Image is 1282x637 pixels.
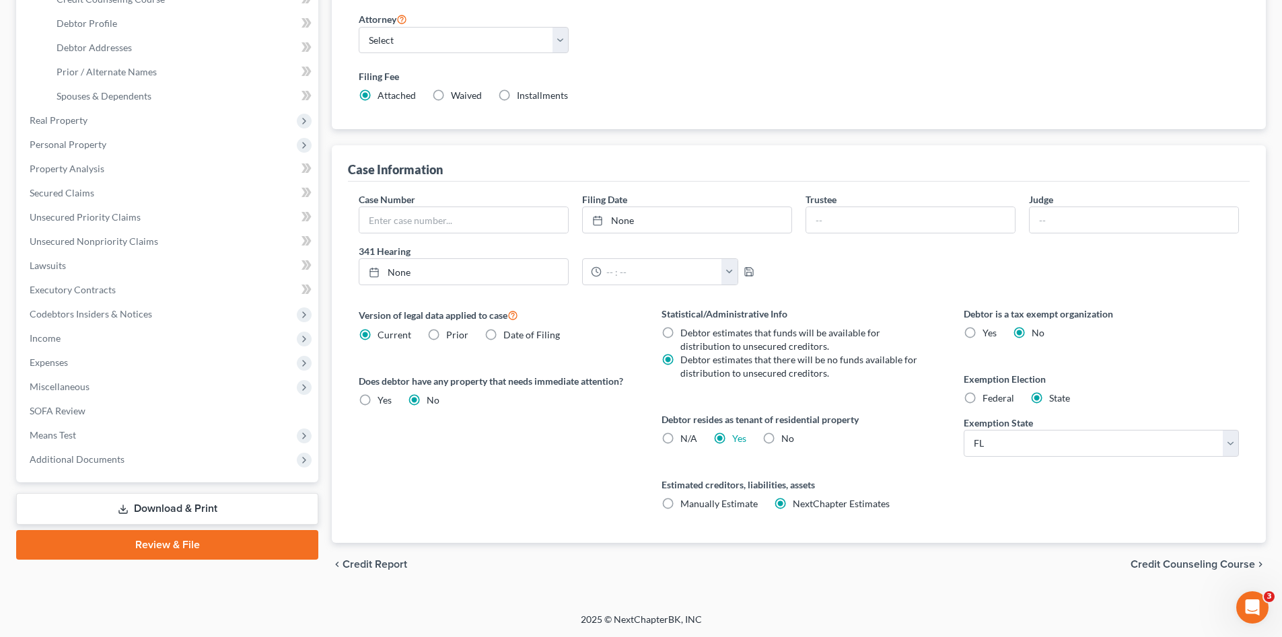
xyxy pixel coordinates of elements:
span: Secured Claims [30,187,94,198]
span: Executory Contracts [30,284,116,295]
span: Installments [517,89,568,101]
label: Attorney [359,11,407,27]
span: Miscellaneous [30,381,90,392]
a: Secured Claims [19,181,318,205]
span: Credit Counseling Course [1131,559,1255,570]
button: chevron_left Credit Report [332,559,407,570]
a: Download & Print [16,493,318,525]
span: Lawsuits [30,260,66,271]
iframe: Intercom live chat [1236,591,1269,624]
a: Prior / Alternate Names [46,60,318,84]
a: None [583,207,791,233]
div: 2025 © NextChapterBK, INC [258,613,1025,637]
span: NextChapter Estimates [793,498,890,509]
span: Debtor estimates that there will be no funds available for distribution to unsecured creditors. [680,354,917,379]
a: Property Analysis [19,157,318,181]
input: Enter case number... [359,207,568,233]
label: Exemption State [964,416,1033,430]
span: Additional Documents [30,453,124,465]
a: Debtor Profile [46,11,318,36]
span: Expenses [30,357,68,368]
label: Version of legal data applied to case [359,307,634,323]
label: Does debtor have any property that needs immediate attention? [359,374,634,388]
a: Spouses & Dependents [46,84,318,108]
span: Manually Estimate [680,498,758,509]
span: Waived [451,89,482,101]
span: No [781,433,794,444]
label: Filing Fee [359,69,1239,83]
label: Case Number [359,192,415,207]
span: No [1032,327,1044,338]
input: -- [1030,207,1238,233]
span: Federal [983,392,1014,404]
a: Lawsuits [19,254,318,278]
span: No [427,394,439,406]
a: SOFA Review [19,399,318,423]
label: Trustee [806,192,836,207]
span: Unsecured Priority Claims [30,211,141,223]
i: chevron_right [1255,559,1266,570]
label: 341 Hearing [352,244,799,258]
a: Unsecured Priority Claims [19,205,318,229]
span: Codebtors Insiders & Notices [30,308,152,320]
span: Spouses & Dependents [57,90,151,102]
span: Unsecured Nonpriority Claims [30,235,158,247]
input: -- [806,207,1015,233]
span: Debtor Profile [57,17,117,29]
span: Credit Report [343,559,407,570]
label: Statistical/Administrative Info [662,307,937,321]
span: Debtor Addresses [57,42,132,53]
span: Yes [983,327,997,338]
button: Credit Counseling Course chevron_right [1131,559,1266,570]
i: chevron_left [332,559,343,570]
span: Debtor estimates that funds will be available for distribution to unsecured creditors. [680,327,880,352]
input: -- : -- [602,259,722,285]
a: Yes [732,433,746,444]
span: Real Property [30,114,87,126]
span: Attached [378,89,416,101]
span: 3 [1264,591,1275,602]
a: Review & File [16,530,318,560]
label: Filing Date [582,192,627,207]
span: SOFA Review [30,405,85,416]
a: Executory Contracts [19,278,318,302]
span: Prior / Alternate Names [57,66,157,77]
a: Debtor Addresses [46,36,318,60]
span: State [1049,392,1070,404]
span: Income [30,332,61,344]
span: Prior [446,329,468,340]
label: Exemption Election [964,372,1239,386]
label: Debtor is a tax exempt organization [964,307,1239,321]
label: Judge [1029,192,1053,207]
div: Case Information [348,161,443,178]
a: Unsecured Nonpriority Claims [19,229,318,254]
span: Current [378,329,411,340]
label: Debtor resides as tenant of residential property [662,412,937,426]
span: Property Analysis [30,163,104,174]
span: Personal Property [30,139,106,150]
span: Date of Filing [503,329,560,340]
span: N/A [680,433,697,444]
span: Yes [378,394,392,406]
label: Estimated creditors, liabilities, assets [662,478,937,492]
span: Means Test [30,429,76,441]
a: None [359,259,568,285]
